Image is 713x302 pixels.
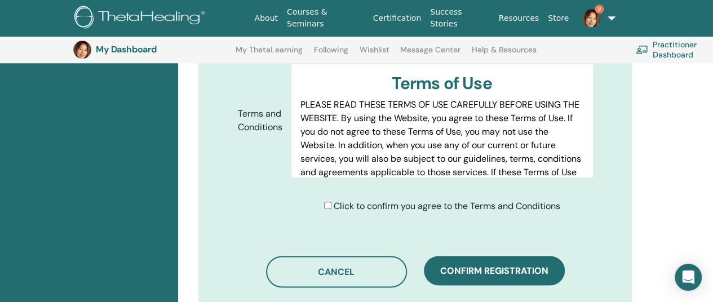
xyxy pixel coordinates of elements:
div: Open Intercom Messenger [675,264,702,291]
span: Cancel [318,266,355,278]
img: chalkboard-teacher.svg [636,45,648,54]
a: Resources [494,8,544,29]
img: default.jpg [582,9,600,27]
button: Confirm registration [424,256,565,285]
button: Cancel [266,256,407,287]
img: logo.png [74,6,209,31]
a: My ThetaLearning [236,45,303,63]
a: About [250,8,282,29]
h3: My Dashboard [96,44,209,55]
a: Certification [369,8,426,29]
span: 9 [595,5,604,14]
a: Wishlist [360,45,389,63]
a: Courses & Seminars [282,2,369,34]
h3: Terms of Use [300,73,583,94]
p: PLEASE READ THESE TERMS OF USE CAREFULLY BEFORE USING THE WEBSITE. By using the Website, you agre... [300,98,583,206]
label: Terms and Conditions [229,103,291,138]
img: default.jpg [73,41,91,59]
span: Click to confirm you agree to the Terms and Conditions [334,200,560,212]
a: Success Stories [426,2,494,34]
a: Help & Resources [472,45,537,63]
a: Following [314,45,348,63]
a: Message Center [400,45,460,63]
span: Confirm registration [440,265,548,277]
a: Store [543,8,573,29]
